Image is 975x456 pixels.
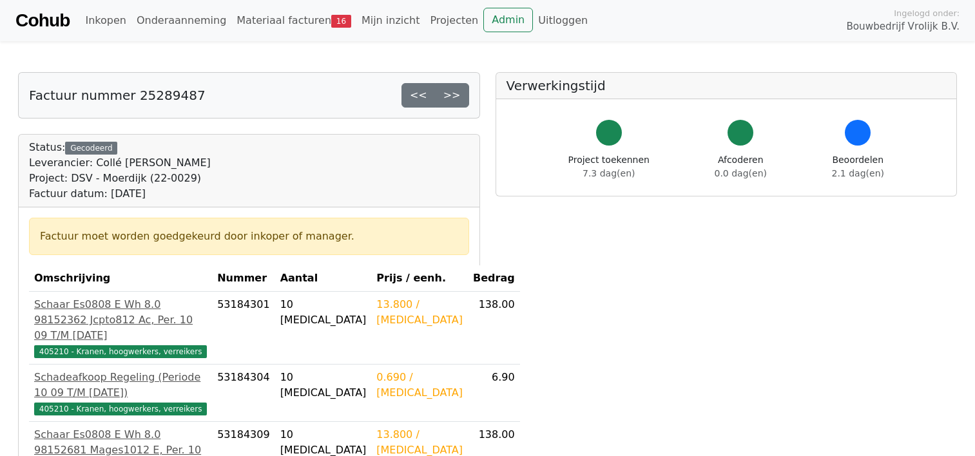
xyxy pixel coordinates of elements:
a: Schaar Es0808 E Wh 8.0 98152362 Jcpto812 Ac, Per. 10 09 T/M [DATE]405210 - Kranen, hoogwerkers, v... [34,297,207,359]
div: Gecodeerd [65,142,117,155]
td: 6.90 [468,365,520,422]
a: Uitloggen [533,8,593,33]
h5: Verwerkingstijd [507,78,947,93]
a: Inkopen [80,8,131,33]
th: Bedrag [468,265,520,292]
span: 405210 - Kranen, hoogwerkers, verreikers [34,345,207,358]
span: 0.0 dag(en) [715,168,767,178]
a: << [401,83,436,108]
a: Onderaanneming [131,8,231,33]
span: 7.3 dag(en) [583,168,635,178]
div: Schaar Es0808 E Wh 8.0 98152362 Jcpto812 Ac, Per. 10 09 T/M [DATE] [34,297,207,343]
div: Leverancier: Collé [PERSON_NAME] [29,155,211,171]
a: Projecten [425,8,483,33]
th: Aantal [275,265,372,292]
div: Project toekennen [568,153,650,180]
th: Omschrijving [29,265,212,292]
div: 10 [MEDICAL_DATA] [280,297,367,328]
div: Beoordelen [832,153,884,180]
span: Bouwbedrijf Vrolijk B.V. [846,19,960,34]
td: 53184304 [212,365,275,422]
div: Afcoderen [715,153,767,180]
div: Project: DSV - Moerdijk (22-0029) [29,171,211,186]
div: 0.690 / [MEDICAL_DATA] [376,370,463,401]
div: 13.800 / [MEDICAL_DATA] [376,297,463,328]
div: 10 [MEDICAL_DATA] [280,370,367,401]
td: 138.00 [468,292,520,365]
a: Cohub [15,5,70,36]
a: Mijn inzicht [356,8,425,33]
a: Admin [483,8,533,32]
span: Ingelogd onder: [894,7,960,19]
span: 2.1 dag(en) [832,168,884,178]
span: 405210 - Kranen, hoogwerkers, verreikers [34,403,207,415]
th: Prijs / eenh. [371,265,468,292]
div: Schadeafkoop Regeling (Periode 10 09 T/M [DATE]) [34,370,207,401]
td: 53184301 [212,292,275,365]
a: Schadeafkoop Regeling (Periode 10 09 T/M [DATE])405210 - Kranen, hoogwerkers, verreikers [34,370,207,416]
div: Status: [29,140,211,202]
h5: Factuur nummer 25289487 [29,88,206,103]
span: 16 [331,15,351,28]
a: Materiaal facturen16 [231,8,356,33]
th: Nummer [212,265,275,292]
div: Factuur datum: [DATE] [29,186,211,202]
div: Factuur moet worden goedgekeurd door inkoper of manager. [40,229,458,244]
a: >> [435,83,469,108]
